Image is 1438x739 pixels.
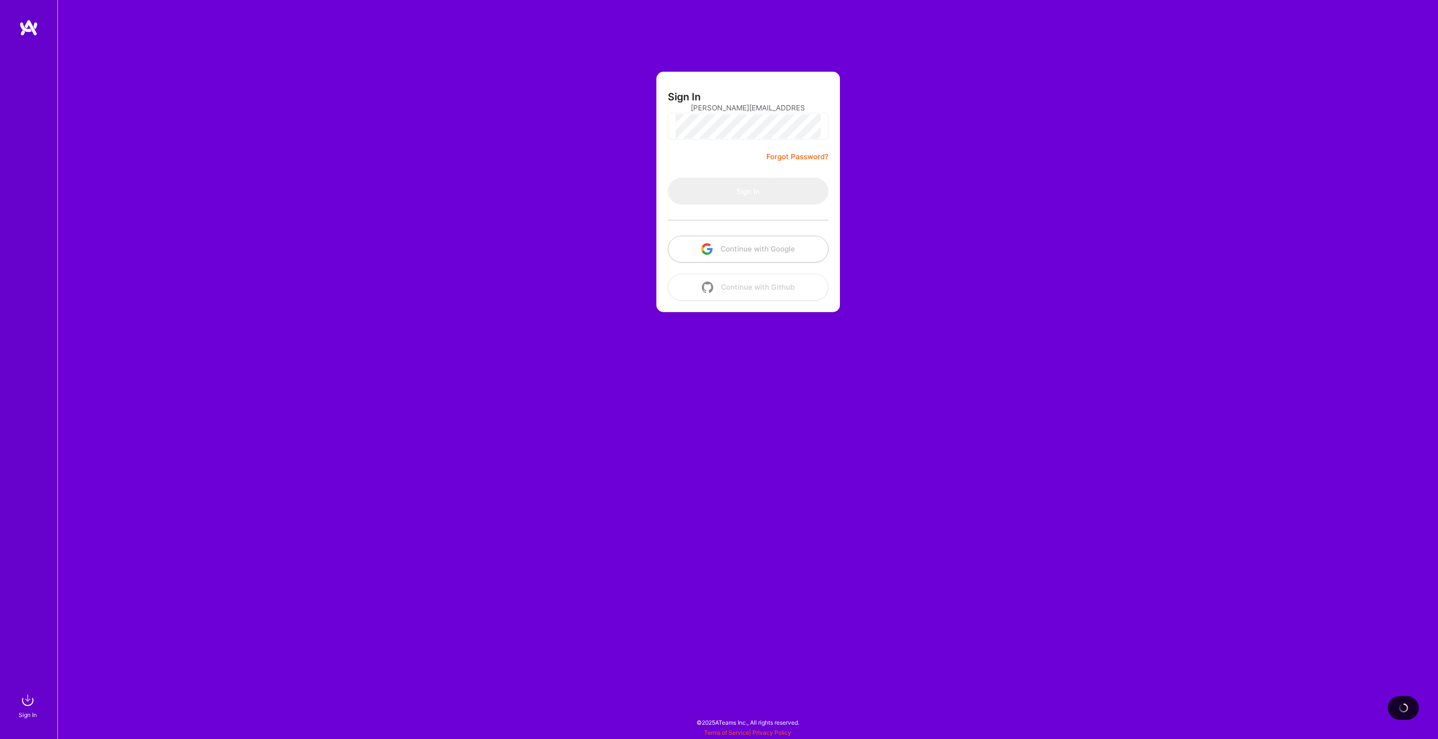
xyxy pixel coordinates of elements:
[668,274,828,301] button: Continue with Github
[20,691,37,720] a: sign inSign In
[57,710,1438,734] div: © 2025 ATeams Inc., All rights reserved.
[704,729,749,736] a: Terms of Service
[752,729,791,736] a: Privacy Policy
[18,691,37,710] img: sign in
[668,91,701,103] h3: Sign In
[702,282,713,293] img: icon
[691,96,806,120] input: Email...
[704,729,791,736] span: |
[766,151,828,163] a: Forgot Password?
[19,19,38,36] img: logo
[701,243,713,255] img: icon
[668,236,828,262] button: Continue with Google
[19,710,37,720] div: Sign In
[1397,702,1409,714] img: loading
[668,178,828,205] button: Sign In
